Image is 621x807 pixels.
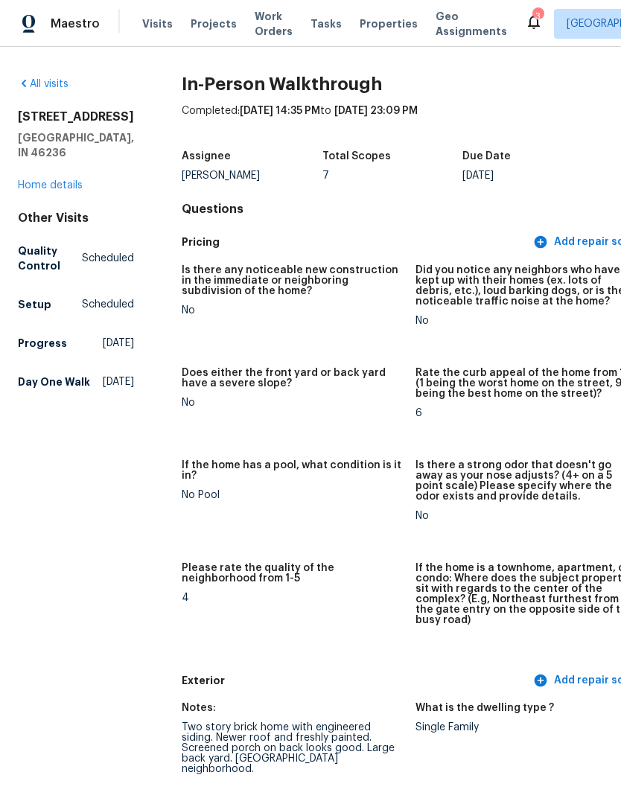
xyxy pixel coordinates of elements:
div: 3 [532,9,543,24]
span: Properties [360,16,418,31]
a: Progress[DATE] [18,330,134,357]
h5: Setup [18,297,51,312]
span: Work Orders [255,9,293,39]
div: No [182,305,404,316]
div: Two story brick home with engineered siding. Newer roof and freshly painted. Screened porch on ba... [182,722,404,774]
h5: [GEOGRAPHIC_DATA], IN 46236 [18,130,134,160]
div: 4 [182,593,404,603]
span: Scheduled [82,251,134,266]
h5: Day One Walk [18,374,90,389]
h5: Please rate the quality of the neighborhood from 1-5 [182,563,404,584]
span: [DATE] 23:09 PM [334,106,418,116]
h5: Due Date [462,151,511,162]
h5: What is the dwelling type ? [415,703,554,713]
h5: Assignee [182,151,231,162]
a: Home details [18,180,83,191]
a: All visits [18,79,69,89]
h5: Exterior [182,673,530,689]
h5: Pricing [182,235,530,250]
h5: If the home has a pool, what condition is it in? [182,460,404,481]
div: [DATE] [462,170,603,181]
div: 7 [322,170,463,181]
div: No [182,398,404,408]
div: No Pool [182,490,404,500]
span: Tasks [310,19,342,29]
span: Scheduled [82,297,134,312]
a: Quality ControlScheduled [18,237,134,279]
span: Geo Assignments [436,9,507,39]
div: [PERSON_NAME] [182,170,322,181]
h5: Notes: [182,703,216,713]
h5: Is there any noticeable new construction in the immediate or neighboring subdivision of the home? [182,265,404,296]
h5: Quality Control [18,243,82,273]
span: [DATE] [103,336,134,351]
span: [DATE] 14:35 PM [240,106,320,116]
h5: Does either the front yard or back yard have a severe slope? [182,368,404,389]
h2: [STREET_ADDRESS] [18,109,134,124]
span: Visits [142,16,173,31]
div: Other Visits [18,211,134,226]
a: SetupScheduled [18,291,134,318]
h5: Progress [18,336,67,351]
span: [DATE] [103,374,134,389]
a: Day One Walk[DATE] [18,369,134,395]
span: Maestro [51,16,100,31]
span: Projects [191,16,237,31]
h5: Total Scopes [322,151,391,162]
